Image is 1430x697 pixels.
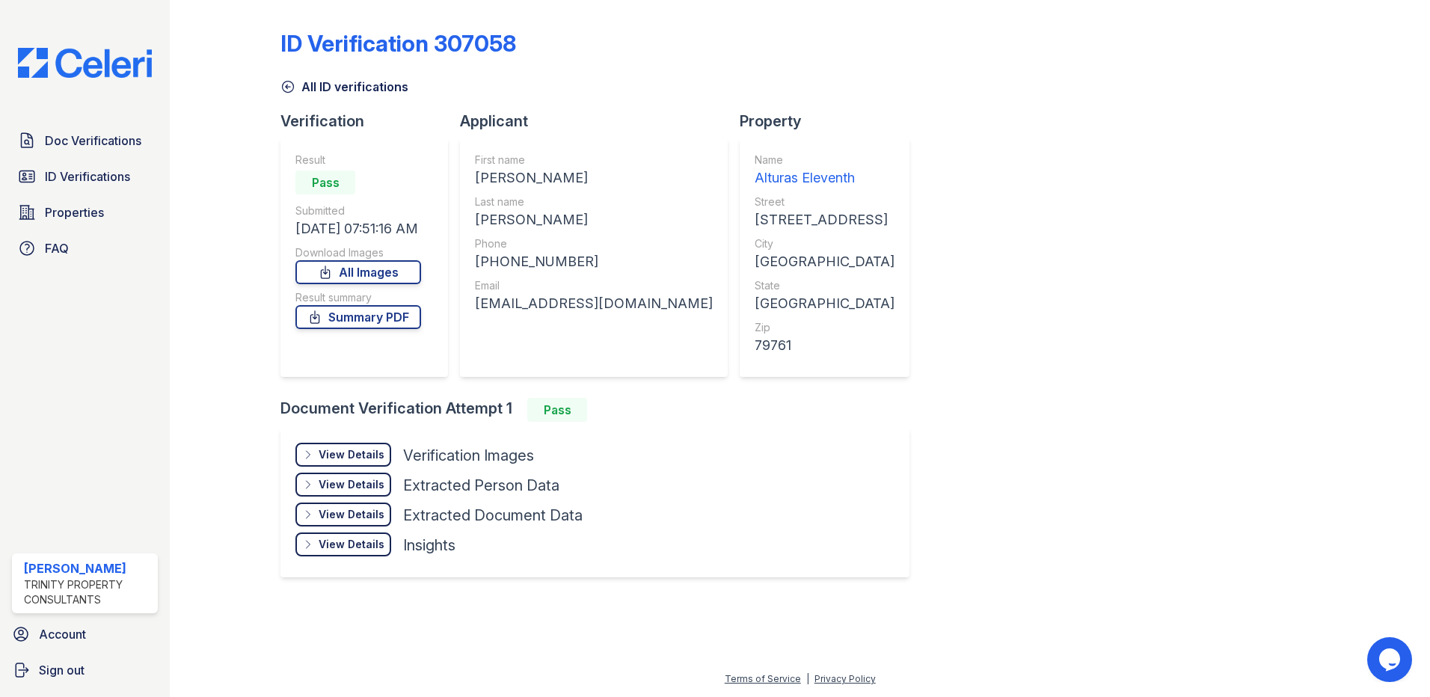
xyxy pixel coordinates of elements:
div: Phone [475,236,713,251]
div: Pass [527,398,587,422]
div: | [806,673,809,684]
div: Last name [475,194,713,209]
a: All Images [295,260,421,284]
div: [PERSON_NAME] [475,209,713,230]
div: [GEOGRAPHIC_DATA] [755,251,894,272]
div: Applicant [460,111,740,132]
a: Doc Verifications [12,126,158,156]
div: View Details [319,537,384,552]
div: Extracted Person Data [403,475,559,496]
a: Summary PDF [295,305,421,329]
div: Document Verification Attempt 1 [280,398,921,422]
a: Properties [12,197,158,227]
div: Alturas Eleventh [755,168,894,188]
a: Privacy Policy [814,673,876,684]
span: ID Verifications [45,168,130,185]
div: First name [475,153,713,168]
div: Result summary [295,290,421,305]
a: Name Alturas Eleventh [755,153,894,188]
div: Pass [295,171,355,194]
div: 79761 [755,335,894,356]
div: View Details [319,477,384,492]
div: Verification Images [403,445,534,466]
a: FAQ [12,233,158,263]
a: Terms of Service [725,673,801,684]
div: ID Verification 307058 [280,30,516,57]
div: Result [295,153,421,168]
div: Name [755,153,894,168]
div: [DATE] 07:51:16 AM [295,218,421,239]
div: Insights [403,535,455,556]
div: Download Images [295,245,421,260]
div: Email [475,278,713,293]
div: Property [740,111,921,132]
div: View Details [319,447,384,462]
div: [STREET_ADDRESS] [755,209,894,230]
iframe: chat widget [1367,637,1415,682]
a: Sign out [6,655,164,685]
span: Doc Verifications [45,132,141,150]
a: ID Verifications [12,162,158,191]
div: Submitted [295,203,421,218]
div: Extracted Document Data [403,505,583,526]
div: [PHONE_NUMBER] [475,251,713,272]
span: Properties [45,203,104,221]
div: Zip [755,320,894,335]
div: Street [755,194,894,209]
div: [GEOGRAPHIC_DATA] [755,293,894,314]
div: [PERSON_NAME] [475,168,713,188]
span: FAQ [45,239,69,257]
span: Account [39,625,86,643]
div: View Details [319,507,384,522]
a: Account [6,619,164,649]
span: Sign out [39,661,85,679]
div: State [755,278,894,293]
div: [EMAIL_ADDRESS][DOMAIN_NAME] [475,293,713,314]
div: City [755,236,894,251]
img: CE_Logo_Blue-a8612792a0a2168367f1c8372b55b34899dd931a85d93a1a3d3e32e68fde9ad4.png [6,48,164,78]
div: [PERSON_NAME] [24,559,152,577]
div: Verification [280,111,460,132]
div: Trinity Property Consultants [24,577,152,607]
a: All ID verifications [280,78,408,96]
